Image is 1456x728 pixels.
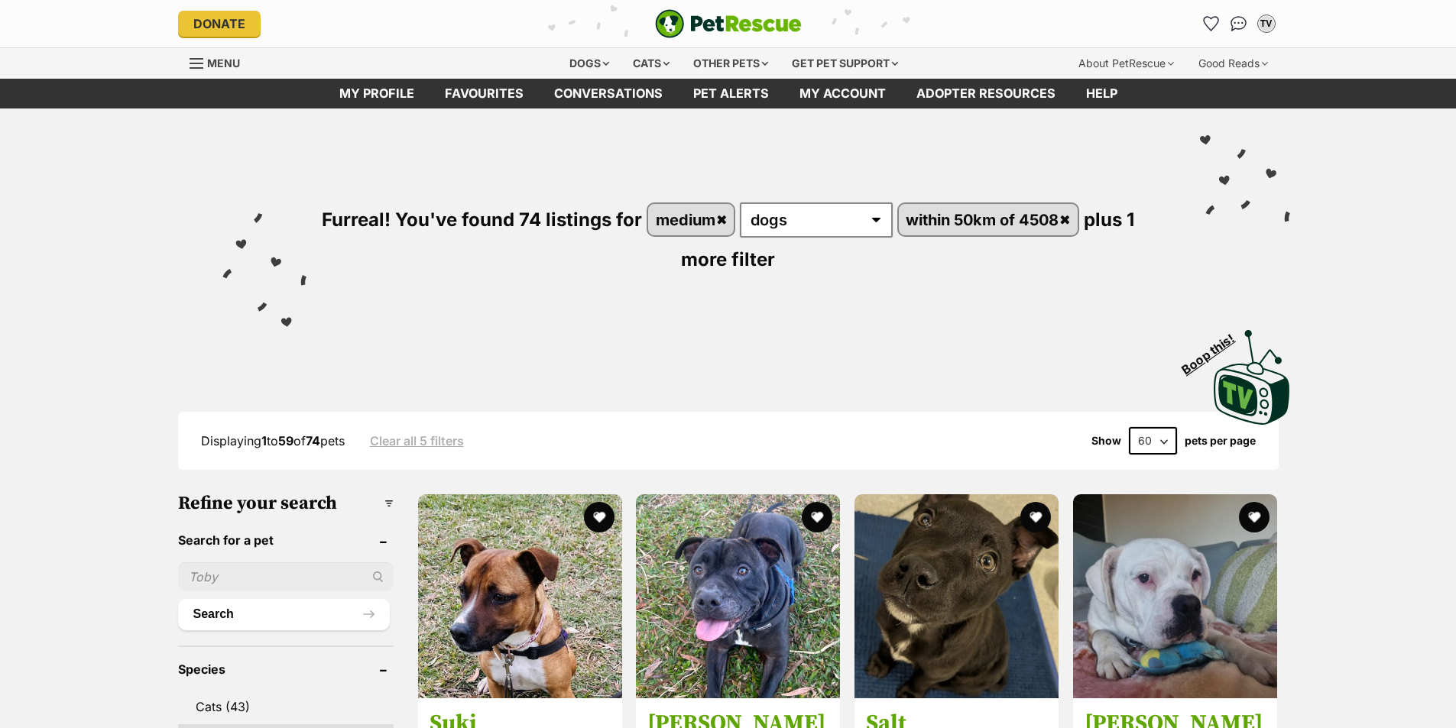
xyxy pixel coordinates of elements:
[1227,11,1251,36] a: Conversations
[1068,48,1185,79] div: About PetRescue
[178,599,390,629] button: Search
[781,48,909,79] div: Get pet support
[1239,502,1270,532] button: favourite
[622,48,680,79] div: Cats
[1179,322,1249,377] span: Boop this!
[583,502,614,532] button: favourite
[648,204,734,235] a: medium
[655,9,802,38] img: logo-e224e6f780fb5917bec1dbf3a21bbac754714ae5b6737aabdf751b685950b380.svg
[201,433,345,448] span: Displaying to of pets
[306,433,320,448] strong: 74
[178,662,394,676] header: Species
[1214,330,1290,425] img: PetRescue TV logo
[802,502,832,532] button: favourite
[261,433,267,448] strong: 1
[655,9,802,38] a: PetRescue
[678,79,784,108] a: Pet alerts
[1231,16,1247,31] img: chat-41dd97257d64d25036548639549fe6c8038ab92f7586957e7f3b1b290dea8141.svg
[1199,11,1224,36] a: Favourites
[1073,494,1277,698] img: Louie - American Bulldog
[178,493,394,514] h3: Refine your search
[322,209,642,231] span: Furreal! You've found 74 listings for
[430,79,539,108] a: Favourites
[1091,435,1121,447] span: Show
[324,79,430,108] a: My profile
[1071,79,1133,108] a: Help
[1254,11,1279,36] button: My account
[784,79,901,108] a: My account
[1199,11,1279,36] ul: Account quick links
[854,494,1059,698] img: Salt - Kelpie Dog
[278,433,293,448] strong: 59
[901,79,1071,108] a: Adopter resources
[1214,316,1290,428] a: Boop this!
[1259,16,1274,31] div: TV
[683,48,779,79] div: Other pets
[178,691,394,723] a: Cats (43)
[1020,502,1051,532] button: favourite
[207,57,240,70] span: Menu
[370,434,464,448] a: Clear all 5 filters
[1185,435,1256,447] label: pets per page
[899,204,1078,235] a: within 50km of 4508
[418,494,622,698] img: Suki - Kelpie x English Staffordshire Bull Terrier Dog
[636,494,840,698] img: Charlie Bear - American Staffordshire Bull Terrier Dog
[190,48,251,76] a: Menu
[681,209,1134,270] span: plus 1 more filter
[178,562,394,591] input: Toby
[1188,48,1279,79] div: Good Reads
[539,79,678,108] a: conversations
[178,533,394,547] header: Search for a pet
[559,48,620,79] div: Dogs
[178,11,261,37] a: Donate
